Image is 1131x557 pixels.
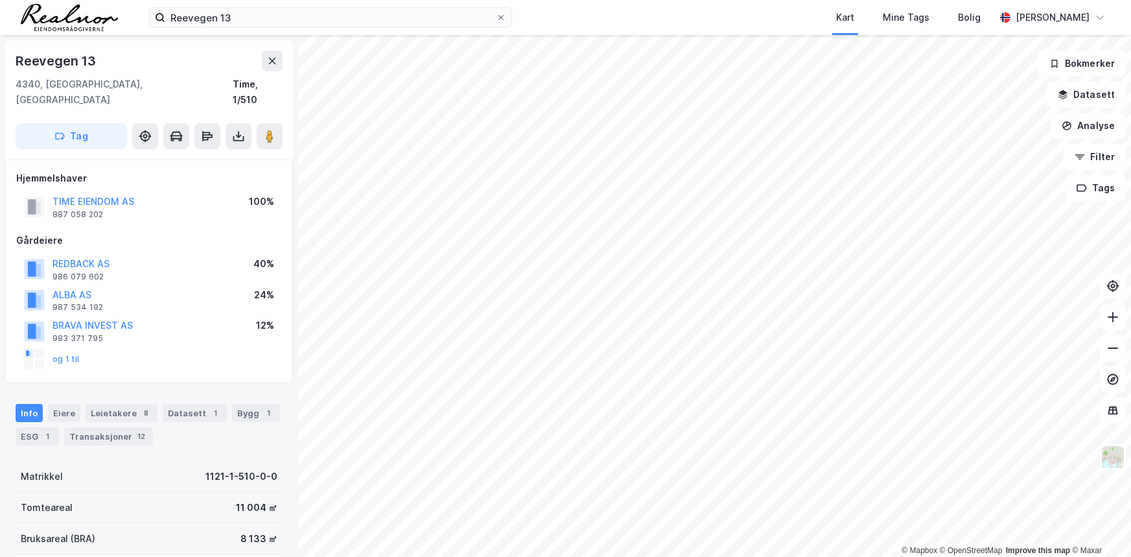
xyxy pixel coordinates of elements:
button: Tag [16,123,127,149]
iframe: Chat Widget [1066,495,1131,557]
div: 1 [209,407,222,420]
div: Gårdeiere [16,233,282,248]
div: Kart [836,10,854,25]
div: ESG [16,427,59,445]
div: 24% [254,287,274,303]
div: Kontrollprogram for chat [1066,495,1131,557]
div: Mine Tags [883,10,929,25]
img: Z [1101,445,1125,469]
div: 40% [253,256,274,272]
div: 8 [139,407,152,420]
div: 4340, [GEOGRAPHIC_DATA], [GEOGRAPHIC_DATA] [16,77,233,108]
div: Eiere [48,404,80,422]
div: Matrikkel [21,469,63,484]
img: realnor-logo.934646d98de889bb5806.png [21,4,118,31]
div: 1 [262,407,275,420]
div: Bruksareal (BRA) [21,531,95,547]
div: 887 058 202 [52,209,103,220]
div: 1 [41,430,54,443]
div: Info [16,404,43,422]
input: Søk på adresse, matrikkel, gårdeiere, leietakere eller personer [165,8,496,27]
button: Filter [1064,144,1126,170]
div: Bygg [232,404,280,422]
div: Bolig [958,10,981,25]
button: Bokmerker [1038,51,1126,77]
div: 11 004 ㎡ [236,500,277,516]
div: 12% [256,318,274,333]
div: 986 079 602 [52,272,104,282]
button: Datasett [1047,82,1126,108]
div: Datasett [163,404,227,422]
button: Analyse [1051,113,1126,139]
a: OpenStreetMap [940,546,1003,555]
div: 8 133 ㎡ [240,531,277,547]
div: Leietakere [86,404,157,422]
div: 1121-1-510-0-0 [205,469,277,484]
div: 983 371 795 [52,333,103,344]
div: 987 534 192 [52,302,103,313]
div: Transaksjoner [64,427,153,445]
div: Time, 1/510 [233,77,283,108]
div: Tomteareal [21,500,73,516]
div: 12 [135,430,148,443]
a: Mapbox [902,546,937,555]
div: Hjemmelshaver [16,171,282,186]
div: [PERSON_NAME] [1016,10,1090,25]
div: 100% [249,194,274,209]
a: Improve this map [1006,546,1070,555]
div: Reevegen 13 [16,51,99,71]
button: Tags [1066,175,1126,201]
